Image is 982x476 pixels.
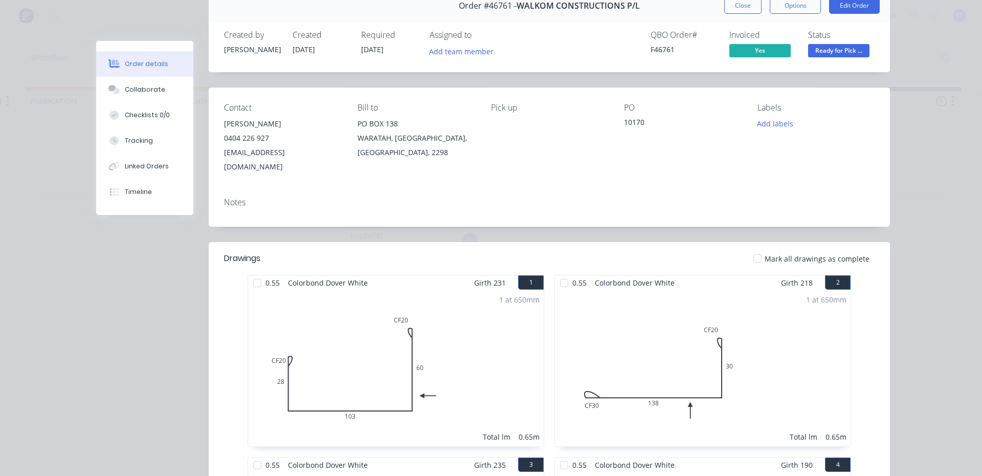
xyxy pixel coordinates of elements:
[499,294,540,305] div: 1 at 650mm
[806,294,846,305] div: 1 at 650mm
[729,44,791,57] span: Yes
[825,431,846,442] div: 0.65m
[624,103,741,113] div: PO
[96,154,193,179] button: Linked Orders
[358,117,475,131] div: PO BOX 138
[125,162,169,171] div: Linked Orders
[651,44,717,55] div: F46761
[293,45,315,54] span: [DATE]
[752,117,799,131] button: Add labels
[284,458,372,472] span: Colorbond Dover White
[361,45,384,54] span: [DATE]
[224,145,341,174] div: [EMAIL_ADDRESS][DOMAIN_NAME]
[248,290,544,446] div: 0CF2028103CF20601 at 650mmTotal lm0.65m
[729,30,796,40] div: Invoiced
[518,275,544,290] button: 1
[224,131,341,145] div: 0404 226 927
[765,253,869,264] span: Mark all drawings as complete
[96,179,193,205] button: Timeline
[781,275,813,290] span: Girth 218
[224,103,341,113] div: Contact
[491,103,608,113] div: Pick up
[825,458,851,472] button: 4
[224,117,341,174] div: [PERSON_NAME]0404 226 927[EMAIL_ADDRESS][DOMAIN_NAME]
[358,117,475,160] div: PO BOX 138WARATAH, [GEOGRAPHIC_DATA], [GEOGRAPHIC_DATA], 2298
[555,290,851,446] div: 0CF30138CF20301 at 650mmTotal lm0.65m
[358,103,475,113] div: Bill to
[790,431,817,442] div: Total lm
[517,1,640,11] span: WALKOM CONSTRUCTIONS P/L
[125,59,168,69] div: Order details
[125,85,165,94] div: Collaborate
[568,458,591,472] span: 0.55
[424,44,499,58] button: Add team member
[96,102,193,128] button: Checklists 0/0
[224,44,280,55] div: [PERSON_NAME]
[568,275,591,290] span: 0.55
[781,458,813,472] span: Girth 190
[591,458,679,472] span: Colorbond Dover White
[224,198,875,207] div: Notes
[358,131,475,160] div: WARATAH, [GEOGRAPHIC_DATA], [GEOGRAPHIC_DATA], 2298
[125,136,153,145] div: Tracking
[361,30,417,40] div: Required
[519,431,540,442] div: 0.65m
[808,44,869,59] button: Ready for Pick ...
[591,275,679,290] span: Colorbond Dover White
[96,77,193,102] button: Collaborate
[284,275,372,290] span: Colorbond Dover White
[261,458,284,472] span: 0.55
[808,30,875,40] div: Status
[224,117,341,131] div: [PERSON_NAME]
[808,44,869,57] span: Ready for Pick ...
[757,103,875,113] div: Labels
[430,30,532,40] div: Assigned to
[459,1,517,11] span: Order #46761 -
[261,275,284,290] span: 0.55
[825,275,851,290] button: 2
[474,458,506,472] span: Girth 235
[96,128,193,154] button: Tracking
[430,44,499,58] button: Add team member
[651,30,717,40] div: QBO Order #
[624,117,741,131] div: 10170
[518,458,544,472] button: 3
[224,30,280,40] div: Created by
[474,275,506,290] span: Girth 231
[483,431,510,442] div: Total lm
[125,187,152,197] div: Timeline
[125,111,170,120] div: Checklists 0/0
[96,51,193,77] button: Order details
[293,30,349,40] div: Created
[224,252,260,265] div: Drawings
